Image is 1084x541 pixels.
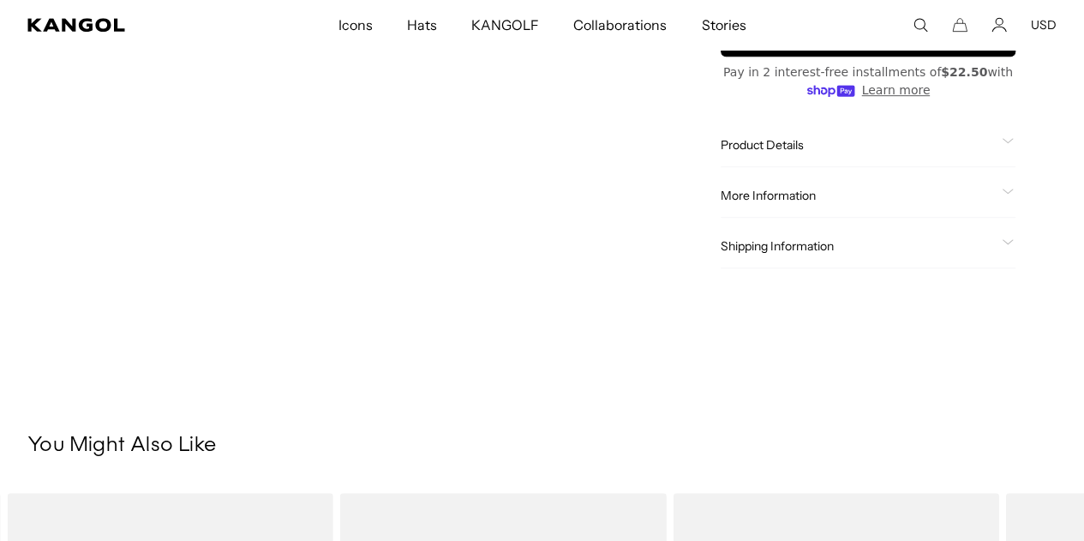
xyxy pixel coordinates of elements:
[721,137,995,153] span: Product Details
[721,188,995,203] span: More Information
[952,17,967,33] button: Cart
[721,238,995,254] span: Shipping Information
[991,17,1007,33] a: Account
[913,17,928,33] summary: Search here
[27,433,1057,459] h3: You Might Also Like
[1031,17,1057,33] button: USD
[27,18,223,32] a: Kangol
